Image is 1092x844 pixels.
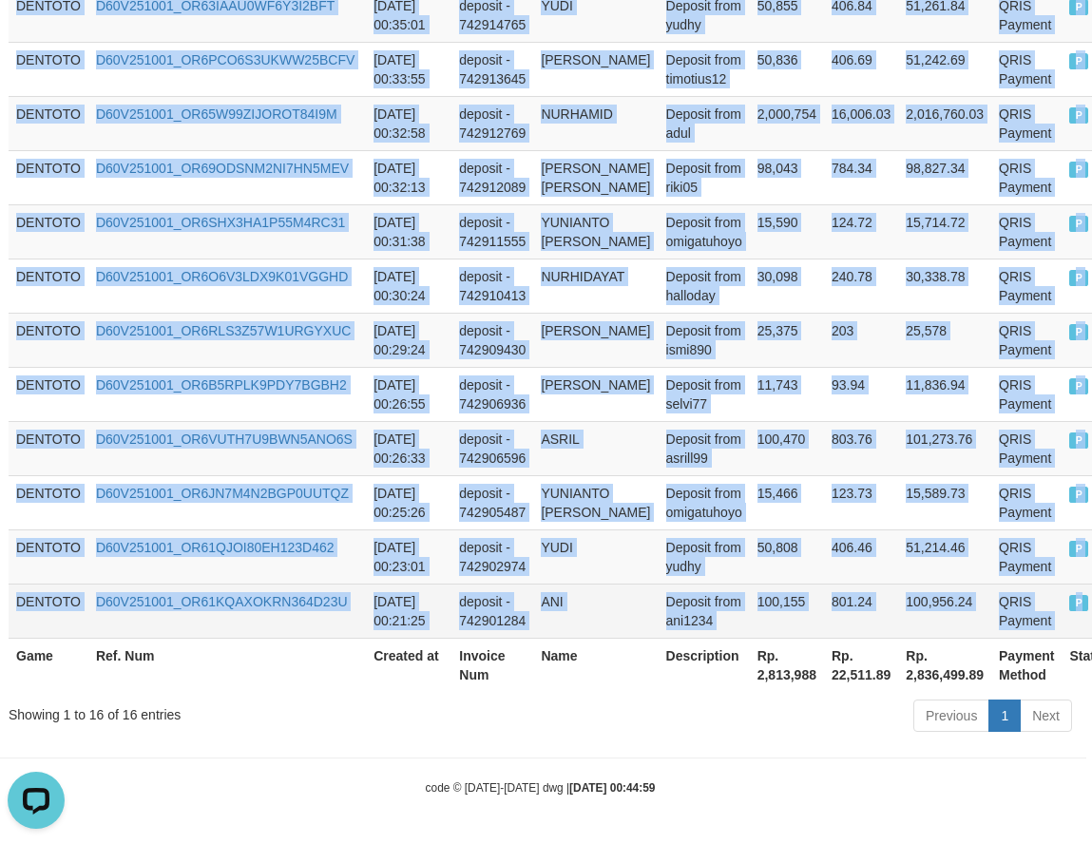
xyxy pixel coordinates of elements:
td: deposit - 742902974 [451,529,533,584]
td: [PERSON_NAME] [533,42,658,96]
td: 98,043 [750,150,824,204]
td: 124.72 [824,204,898,259]
td: 11,836.94 [898,367,991,421]
td: NURHAMID [533,96,658,150]
td: QRIS Payment [991,204,1062,259]
span: PAID [1069,162,1088,178]
th: Ref. Num [88,638,366,692]
td: [DATE] 00:25:26 [366,475,451,529]
td: NURHIDAYAT [533,259,658,313]
td: 50,836 [750,42,824,96]
td: Deposit from asrill99 [659,421,750,475]
td: DENTOTO [9,259,88,313]
td: Deposit from riki05 [659,150,750,204]
span: PAID [1069,432,1088,449]
td: 11,743 [750,367,824,421]
span: PAID [1069,595,1088,611]
a: Previous [913,700,989,732]
th: Description [659,638,750,692]
td: [PERSON_NAME] [533,313,658,367]
td: 100,155 [750,584,824,638]
th: Game [9,638,88,692]
strong: [DATE] 00:44:59 [569,781,655,795]
td: [DATE] 00:23:01 [366,529,451,584]
span: PAID [1069,541,1088,557]
td: QRIS Payment [991,150,1062,204]
td: deposit - 742913645 [451,42,533,96]
td: 784.34 [824,150,898,204]
a: D60V251001_OR69ODSNM2NI7HN5MEV [96,161,349,176]
td: ASRIL [533,421,658,475]
td: DENTOTO [9,367,88,421]
td: ANI [533,584,658,638]
a: D60V251001_OR6RLS3Z57W1URGYXUC [96,323,351,338]
td: 801.24 [824,584,898,638]
td: [PERSON_NAME] [PERSON_NAME] [533,150,658,204]
small: code © [DATE]-[DATE] dwg | [426,781,656,795]
td: [DATE] 00:33:55 [366,42,451,96]
td: QRIS Payment [991,96,1062,150]
a: Next [1020,700,1072,732]
td: YUNIANTO [PERSON_NAME] [533,204,658,259]
span: PAID [1069,324,1088,340]
td: 30,338.78 [898,259,991,313]
th: Rp. 2,836,499.89 [898,638,991,692]
th: Rp. 2,813,988 [750,638,824,692]
td: deposit - 742901284 [451,584,533,638]
td: DENTOTO [9,204,88,259]
span: PAID [1069,107,1088,124]
td: 93.94 [824,367,898,421]
td: 2,000,754 [750,96,824,150]
td: QRIS Payment [991,259,1062,313]
td: deposit - 742906596 [451,421,533,475]
td: QRIS Payment [991,529,1062,584]
td: QRIS Payment [991,42,1062,96]
span: PAID [1069,270,1088,286]
td: deposit - 742912769 [451,96,533,150]
td: [DATE] 00:21:25 [366,584,451,638]
td: 406.46 [824,529,898,584]
td: 406.69 [824,42,898,96]
td: YUDI [533,529,658,584]
td: [DATE] 00:31:38 [366,204,451,259]
a: D60V251001_OR61KQAXOKRN364D23U [96,594,348,609]
a: D60V251001_OR6SHX3HA1P55M4RC31 [96,215,345,230]
th: Payment Method [991,638,1062,692]
td: 15,714.72 [898,204,991,259]
span: PAID [1069,53,1088,69]
td: DENTOTO [9,150,88,204]
td: QRIS Payment [991,367,1062,421]
td: 101,273.76 [898,421,991,475]
td: DENTOTO [9,584,88,638]
td: 30,098 [750,259,824,313]
div: Showing 1 to 16 of 16 entries [9,698,435,724]
td: QRIS Payment [991,421,1062,475]
td: Deposit from ani1234 [659,584,750,638]
td: 100,470 [750,421,824,475]
td: 25,375 [750,313,824,367]
td: 803.76 [824,421,898,475]
a: D60V251001_OR61QJOI80EH123D462 [96,540,335,555]
td: 240.78 [824,259,898,313]
td: Deposit from ismi890 [659,313,750,367]
td: [DATE] 00:26:55 [366,367,451,421]
td: Deposit from omigatuhoyo [659,475,750,529]
td: Deposit from timotius12 [659,42,750,96]
td: Deposit from selvi77 [659,367,750,421]
a: 1 [988,700,1021,732]
td: Deposit from halloday [659,259,750,313]
td: [DATE] 00:32:58 [366,96,451,150]
td: Deposit from adul [659,96,750,150]
a: D60V251001_OR6PCO6S3UKWW25BCFV [96,52,354,67]
td: YUNIANTO [PERSON_NAME] [533,475,658,529]
th: Name [533,638,658,692]
td: 2,016,760.03 [898,96,991,150]
a: D60V251001_OR65W99ZIJOROT84I9M [96,106,337,122]
td: DENTOTO [9,313,88,367]
td: 50,808 [750,529,824,584]
td: DENTOTO [9,421,88,475]
td: Deposit from yudhy [659,529,750,584]
th: Created at [366,638,451,692]
td: [DATE] 00:32:13 [366,150,451,204]
th: Invoice Num [451,638,533,692]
